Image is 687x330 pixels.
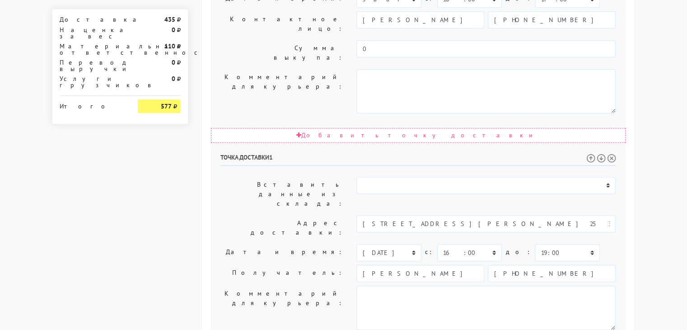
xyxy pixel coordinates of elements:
div: Услуги грузчиков [53,75,131,88]
div: Материальная ответственность [53,43,131,56]
label: Дата и время: [214,244,350,261]
strong: 0 [171,26,175,34]
h6: Точка доставки [220,154,616,166]
label: Вставить данные из склада: [214,177,350,212]
strong: 435 [164,15,175,24]
strong: 577 [160,102,171,110]
label: до: [505,244,531,260]
div: Доставка [53,16,131,23]
div: Добавить точку доставки [211,128,626,143]
label: Контактное лицо: [214,11,350,37]
strong: 0 [171,58,175,66]
strong: 110 [164,42,175,50]
label: Получатель: [214,265,350,282]
div: Наценка за вес [53,27,131,39]
strong: 0 [171,75,175,83]
div: Итого [60,99,125,109]
input: Имя [356,265,484,282]
input: Телефон [488,11,616,28]
label: Комментарий для курьера: [214,69,350,113]
input: Телефон [488,265,616,282]
label: Сумма выкупа: [214,40,350,66]
label: c: [425,244,434,260]
label: Адрес доставки: [214,215,350,240]
span: 1 [269,153,273,161]
input: Имя [356,11,484,28]
div: Перевод выручки [53,59,131,72]
label: Комментарий для курьера: [214,286,350,330]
